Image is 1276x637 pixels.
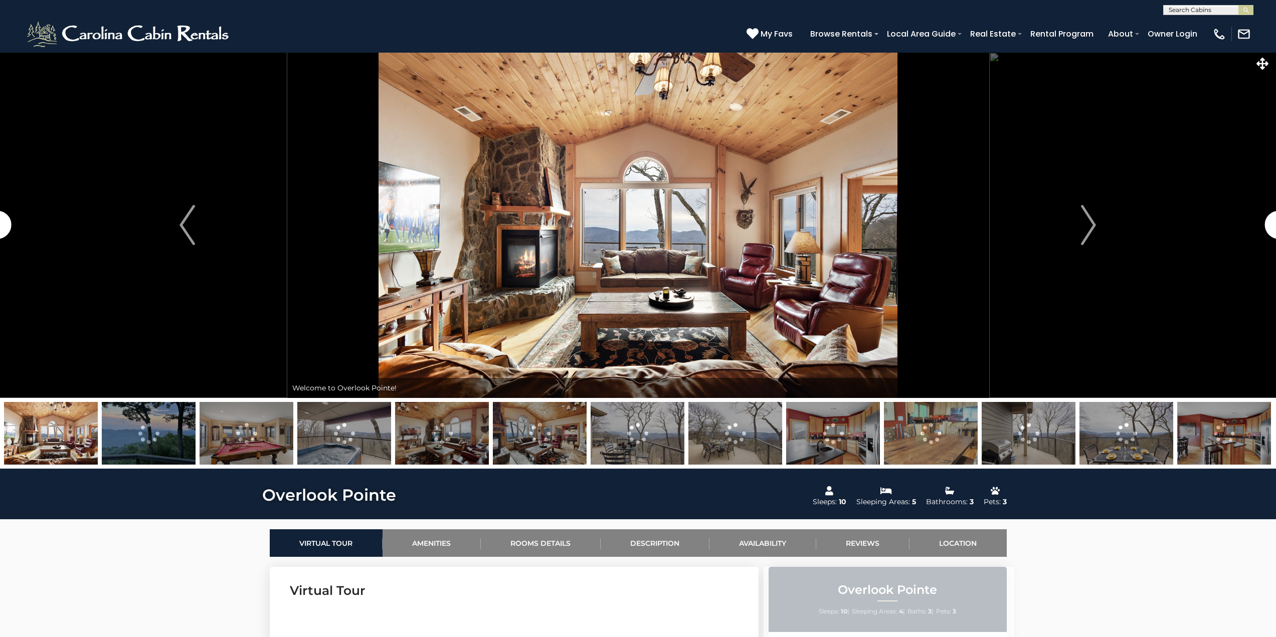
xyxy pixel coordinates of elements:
[1025,25,1099,43] a: Rental Program
[1212,27,1226,41] img: phone-regular-white.png
[1081,205,1096,245] img: arrow
[965,25,1021,43] a: Real Estate
[786,402,880,465] img: 163477043
[882,25,961,43] a: Local Area Guide
[88,52,287,398] button: Previous
[761,28,793,40] span: My Favs
[287,378,989,398] div: Welcome to Overlook Pointe!
[297,402,391,465] img: 163477001
[383,529,481,557] a: Amenities
[179,205,195,245] img: arrow
[884,402,978,465] img: 164561949
[1143,25,1202,43] a: Owner Login
[481,529,601,557] a: Rooms Details
[989,52,1188,398] button: Next
[493,402,587,465] img: 163477010
[1103,25,1138,43] a: About
[747,28,795,41] a: My Favs
[290,582,739,599] h3: Virtual Tour
[4,402,98,465] img: 163477009
[591,402,684,465] img: 163476991
[1177,402,1271,465] img: 163477044
[1079,402,1173,465] img: 163476997
[270,529,383,557] a: Virtual Tour
[816,529,909,557] a: Reviews
[982,402,1075,465] img: 163476998
[25,19,233,49] img: White-1-2.png
[102,402,196,465] img: 163278099
[200,402,293,465] img: 163477027
[709,529,816,557] a: Availability
[395,402,489,465] img: 163477008
[1237,27,1251,41] img: mail-regular-white.png
[601,529,709,557] a: Description
[805,25,877,43] a: Browse Rentals
[688,402,782,465] img: 163476994
[909,529,1007,557] a: Location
